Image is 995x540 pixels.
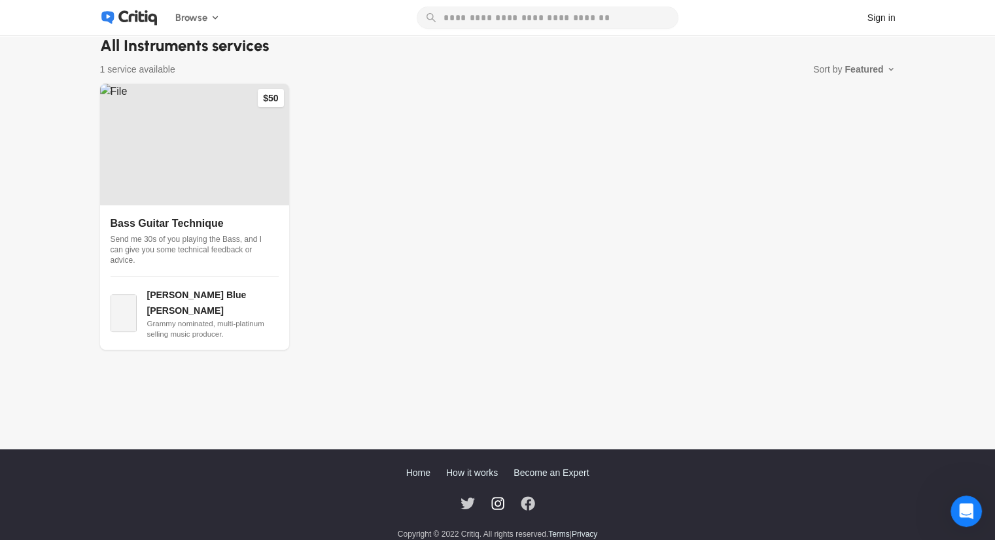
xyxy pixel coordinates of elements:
[111,234,279,265] p: Send me 30s of you playing the Bass, and I can give you some technical feedback or advice.
[951,496,982,527] iframe: Intercom live chat
[398,529,597,539] span: Copyright © 2022 Critiq. All rights reserved.
[100,34,896,58] h2: All Instruments services
[514,467,589,478] span: Become an Expert
[406,467,430,478] span: Home
[813,63,842,76] span: Sort by
[572,530,597,539] a: Privacy
[100,84,289,350] a: $50Bass Guitar TechniqueSend me 30s of you playing the Bass, and I can give you some technical fe...
[100,84,289,205] img: File
[514,465,589,481] a: Become an Expert
[845,63,883,76] span: Featured
[175,10,207,25] span: Browse
[147,290,247,316] span: [PERSON_NAME] Blue [PERSON_NAME]
[867,11,896,25] div: Sign in
[446,465,498,481] a: How it works
[548,530,570,539] a: Terms
[111,218,224,229] span: Bass Guitar Technique
[100,63,175,76] span: 1 service available
[570,530,572,539] span: |
[147,318,279,339] span: Grammy nominated, multi-platinum selling music producer.
[446,467,498,478] span: How it works
[258,89,283,107] div: $50
[406,465,430,481] a: Home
